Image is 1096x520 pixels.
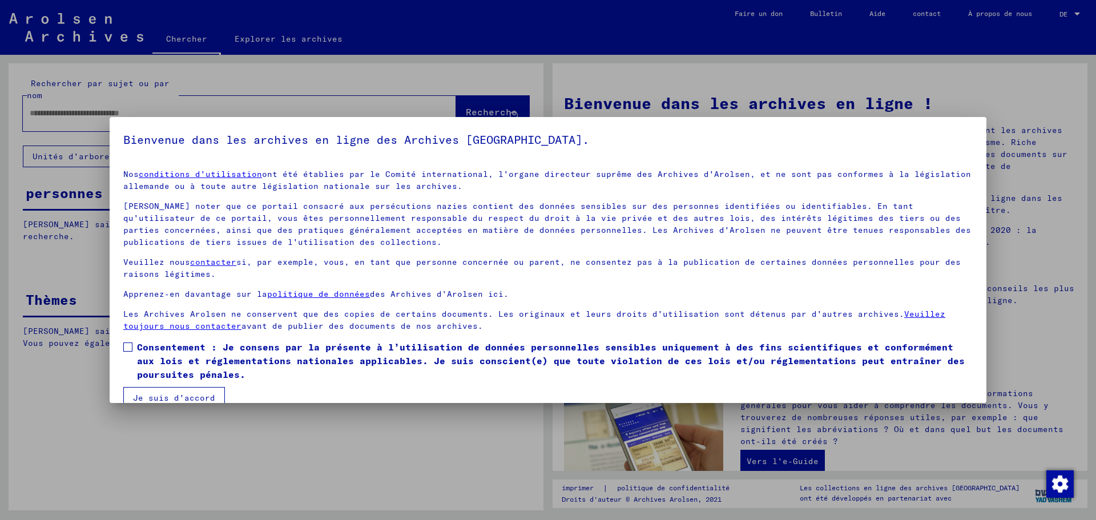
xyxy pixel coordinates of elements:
button: Je suis d'accord [123,387,225,409]
font: Bienvenue dans les archives en ligne des Archives [GEOGRAPHIC_DATA]. [123,132,589,147]
font: Apprenez-en davantage sur la [123,289,267,299]
font: [PERSON_NAME] noter que ce portail consacré aux persécutions nazies contient des données sensible... [123,201,971,247]
a: politique de données [267,289,370,299]
font: des Archives d’Arolsen ici. [370,289,509,299]
img: Modifier le consentement [1046,470,1074,498]
font: Les Archives Arolsen ne conservent que des copies de certains documents. Les originaux et leurs d... [123,309,904,319]
font: si, par exemple, vous, en tant que personne concernée ou parent, ne consentez pas à la publicatio... [123,257,961,279]
a: conditions d'utilisation [139,169,262,179]
a: Veuillez toujours nous contacter [123,309,945,331]
font: avant de publier des documents de nos archives. [241,321,483,331]
font: Nos [123,169,139,179]
font: Veuillez nous [123,257,190,267]
font: ont été établies par le Comité international, l'organe directeur suprême des Archives d'Arolsen, ... [123,169,971,191]
a: contacter [190,257,236,267]
div: Modifier le consentement [1046,470,1073,497]
font: Je suis d'accord [133,393,215,403]
font: Consentement : Je consens par la présente à l’utilisation de données personnelles sensibles uniqu... [137,341,965,380]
